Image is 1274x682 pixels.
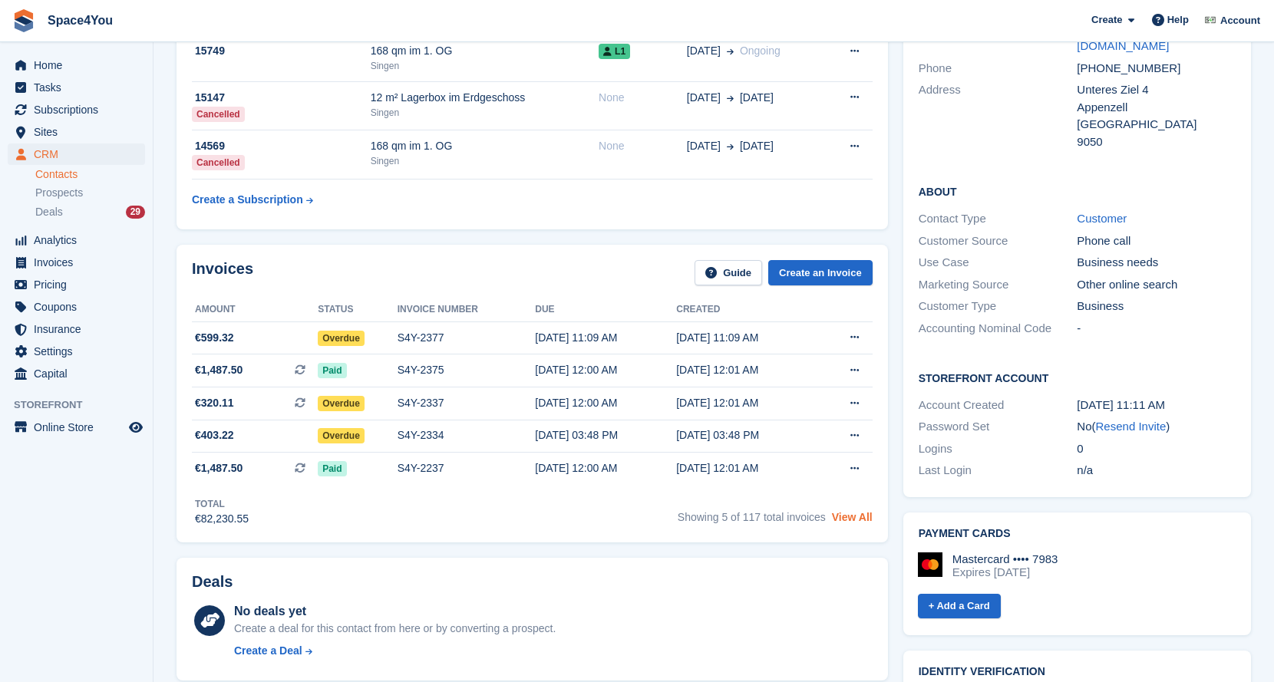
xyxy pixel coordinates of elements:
span: €320.11 [195,395,234,411]
div: Phone [919,60,1078,77]
span: L1 [599,44,630,59]
span: Home [34,54,126,76]
span: €1,487.50 [195,460,243,476]
h2: Invoices [192,260,253,285]
span: Prospects [35,186,83,200]
a: menu [8,99,145,120]
div: Singen [371,154,599,168]
a: menu [8,318,145,340]
span: Showing 5 of 117 total invoices [678,511,826,523]
div: [GEOGRAPHIC_DATA] [1077,116,1236,133]
div: 168 qm im 1. OG [371,43,599,59]
div: Use Case [919,254,1078,272]
div: Singen [371,59,599,73]
div: 15749 [192,43,371,59]
h2: Payment cards [919,528,1236,540]
div: S4Y-2377 [398,330,536,346]
th: Invoice number [398,298,536,322]
span: [DATE] [687,90,721,106]
div: S4Y-2375 [398,362,536,378]
h2: Deals [192,573,233,591]
div: Expires [DATE] [952,565,1058,579]
a: menu [8,77,145,98]
span: Overdue [318,428,365,443]
div: Appenzell [1077,99,1236,117]
div: None [599,138,687,154]
h2: About [919,183,1236,199]
div: 29 [126,206,145,219]
img: Mastercard Logo [918,552,942,577]
div: [DATE] 11:09 AM [676,330,817,346]
a: Resend Invite [1096,420,1167,433]
div: Cancelled [192,107,245,122]
div: 9050 [1077,133,1236,151]
div: S4Y-2237 [398,460,536,476]
div: [DATE] 12:00 AM [535,395,676,411]
span: [DATE] [687,138,721,154]
div: [DATE] 03:48 PM [535,427,676,443]
a: Create an Invoice [768,260,873,285]
span: Settings [34,341,126,362]
span: Help [1167,12,1189,28]
span: Paid [318,461,346,476]
div: No deals yet [234,602,556,621]
span: €599.32 [195,330,234,346]
a: Create a Subscription [192,186,313,214]
div: Account Created [919,397,1078,414]
span: ( ) [1092,420,1170,433]
div: n/a [1077,462,1236,479]
a: View All [832,511,873,523]
span: Pricing [34,274,126,295]
span: [DATE] [687,43,721,59]
a: menu [8,54,145,76]
span: CRM [34,143,126,165]
span: [DATE] [740,90,774,106]
div: Total [195,497,249,511]
div: Logins [919,440,1078,458]
div: 12 m² Lagerbox im Erdgeschoss [371,90,599,106]
div: Marketing Source [919,276,1078,294]
div: Customer Source [919,232,1078,250]
div: Cancelled [192,155,245,170]
span: Ongoing [740,44,781,57]
a: menu [8,121,145,143]
a: menu [8,274,145,295]
div: [DATE] 12:01 AM [676,460,817,476]
div: 168 qm im 1. OG [371,138,599,154]
span: €1,487.50 [195,362,243,378]
span: Capital [34,363,126,384]
span: Insurance [34,318,126,340]
th: Due [535,298,676,322]
div: [DATE] 03:48 PM [676,427,817,443]
div: Unteres Ziel 4 [1077,81,1236,99]
div: Create a Subscription [192,192,303,208]
a: + Add a Card [918,594,1001,619]
span: Coupons [34,296,126,318]
span: €403.22 [195,427,234,443]
div: [DATE] 11:11 AM [1077,397,1236,414]
div: Business [1077,298,1236,315]
a: Contacts [35,167,145,182]
img: Finn-Kristof Kausch [1203,12,1218,28]
a: Prospects [35,185,145,201]
div: Password Set [919,418,1078,436]
div: Business needs [1077,254,1236,272]
a: menu [8,363,145,384]
div: [DATE] 12:01 AM [676,395,817,411]
a: menu [8,252,145,273]
span: Analytics [34,229,126,251]
a: menu [8,229,145,251]
th: Amount [192,298,318,322]
div: [DATE] 12:00 AM [535,362,676,378]
div: Create a Deal [234,643,302,659]
div: [DATE] 12:01 AM [676,362,817,378]
span: Overdue [318,331,365,346]
h2: Storefront Account [919,370,1236,385]
div: - [1077,320,1236,338]
span: Paid [318,363,346,378]
a: Guide [695,260,762,285]
div: Address [919,81,1078,150]
div: Other online search [1077,276,1236,294]
th: Created [676,298,817,322]
div: 14569 [192,138,371,154]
